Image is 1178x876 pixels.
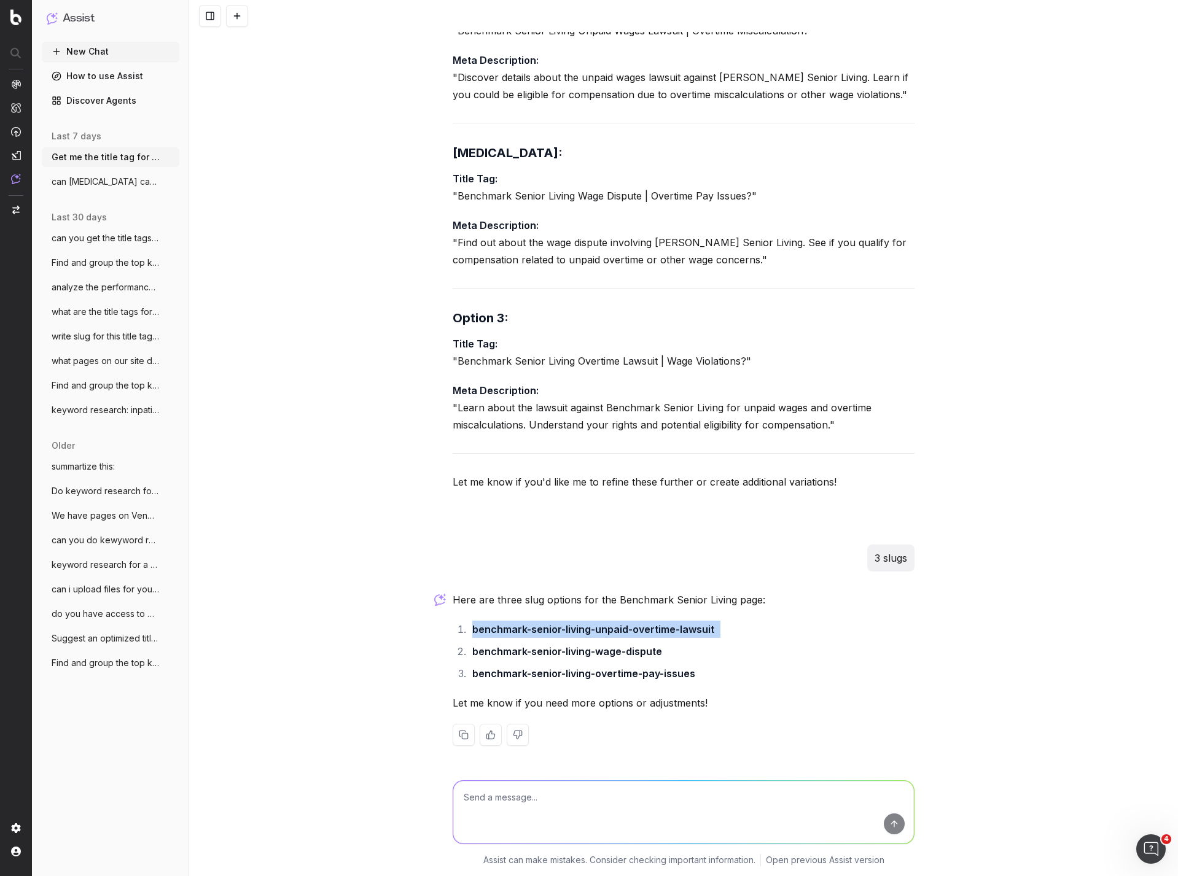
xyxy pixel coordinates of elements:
[12,206,20,214] img: Switch project
[52,151,160,163] span: Get me the title tag for the Arcadia ove
[11,103,21,113] img: Intelligence
[434,594,446,606] img: Botify assist logo
[11,847,21,856] img: My account
[453,335,915,370] p: "Benchmark Senior Living Overtime Lawsuit | Wage Violations?"
[42,277,179,297] button: analyze the performance of our page on s
[10,9,21,25] img: Botify logo
[42,91,179,110] a: Discover Agents
[453,52,915,103] p: "Discover details about the unpaid wages lawsuit against [PERSON_NAME] Senior Living. Learn if yo...
[52,355,160,367] span: what pages on our site deal with shift d
[52,281,160,293] span: analyze the performance of our page on s
[472,645,662,657] strong: benchmark-senior-living-wage-dispute
[453,311,509,325] strong: Option 3:
[42,351,179,371] button: what pages on our site deal with shift d
[453,170,915,204] p: "Benchmark Senior Living Wage Dispute | Overtime Pay Issues?"
[453,694,915,711] p: Let me know if you need more options or adjustments!
[52,460,115,473] span: summartize this:
[42,66,179,86] a: How to use Assist
[42,42,179,61] button: New Chat
[42,629,179,648] button: Suggest an optimized title and descripti
[42,604,179,624] button: do you have access to my SEM Rush data
[52,330,160,343] span: write slug for this title tag: Starwood
[453,338,497,350] strong: Title Tag:
[42,653,179,673] button: Find and group the top keywords for acco
[47,12,58,24] img: Assist
[52,257,160,269] span: Find and group the top keywords for [PERSON_NAME]
[52,232,160,244] span: can you get the title tags for all pages
[8,5,31,28] button: go back
[472,667,695,680] strong: benchmark-senior-living-overtime-pay-issues
[369,5,392,28] button: Collapse window
[42,253,179,273] button: Find and group the top keywords for [PERSON_NAME]
[11,150,21,160] img: Studio
[202,749,220,773] span: 😐
[453,219,539,231] strong: Meta Description:
[52,379,160,392] span: Find and group the top keywords for sta
[42,555,179,575] button: keyword research for a page about a mass
[163,749,195,773] span: disappointed reaction
[52,510,160,522] span: We have pages on Venmo and CashApp refer
[52,657,160,669] span: Find and group the top keywords for acco
[42,530,179,550] button: can you do kewyword research for this pa
[42,147,179,167] button: Get me the title tag for the Arcadia ove
[42,457,179,476] button: summartize this:
[52,632,160,645] span: Suggest an optimized title and descripti
[42,327,179,346] button: write slug for this title tag: Starwood
[52,608,160,620] span: do you have access to my SEM Rush data
[52,176,160,188] span: can [MEDICAL_DATA] cause [MEDICAL_DATA] 64 [MEDICAL_DATA] cl
[453,384,539,397] strong: Meta Description:
[52,306,160,318] span: what are the title tags for pages dealin
[52,534,160,546] span: can you do kewyword research for this pa
[52,559,160,571] span: keyword research for a page about a mass
[52,130,101,142] span: last 7 days
[195,749,227,773] span: neutral face reaction
[162,789,260,799] a: Open in help center
[472,623,714,635] strong: benchmark-senior-living-unpaid-overtime-lawsuit
[11,823,21,833] img: Setting
[42,400,179,420] button: keyword research: inpatient rehab
[52,485,160,497] span: Do keyword research for a lawsuit invest
[47,10,174,27] button: Assist
[42,302,179,322] button: what are the title tags for pages dealin
[227,749,259,773] span: smiley reaction
[170,749,188,773] span: 😞
[453,145,563,160] strong: [MEDICAL_DATA]:
[766,854,884,866] a: Open previous Assist version
[42,579,179,599] button: can i upload files for you to analyze
[875,549,907,567] p: 3 slugs
[234,749,252,773] span: 😃
[52,440,75,452] span: older
[42,172,179,192] button: can [MEDICAL_DATA] cause [MEDICAL_DATA] 64 [MEDICAL_DATA] cl
[63,10,95,27] h1: Assist
[453,591,915,608] p: Here are three slug options for the Benchmark Senior Living page:
[15,737,408,750] div: Did this answer your question?
[453,217,915,268] p: "Find out about the wage dispute involving [PERSON_NAME] Senior Living. See if you qualify for co...
[11,126,21,137] img: Activation
[453,172,497,185] strong: Title Tag:
[42,376,179,395] button: Find and group the top keywords for sta
[11,79,21,89] img: Analytics
[453,54,539,66] strong: Meta Description:
[42,228,179,248] button: can you get the title tags for all pages
[11,174,21,184] img: Assist
[453,382,915,433] p: "Learn about the lawsuit against Benchmark Senior Living for unpaid wages and overtime miscalcula...
[42,506,179,525] button: We have pages on Venmo and CashApp refer
[52,404,160,416] span: keyword research: inpatient rehab
[52,583,160,595] span: can i upload files for you to analyze
[1161,834,1171,844] span: 4
[52,211,107,223] span: last 30 days
[453,473,915,490] p: Let me know if you'd like me to refine these further or create additional variations!
[42,481,179,501] button: Do keyword research for a lawsuit invest
[483,854,755,866] p: Assist can make mistakes. Consider checking important information.
[392,5,415,27] div: Close
[1136,834,1166,864] iframe: Intercom live chat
